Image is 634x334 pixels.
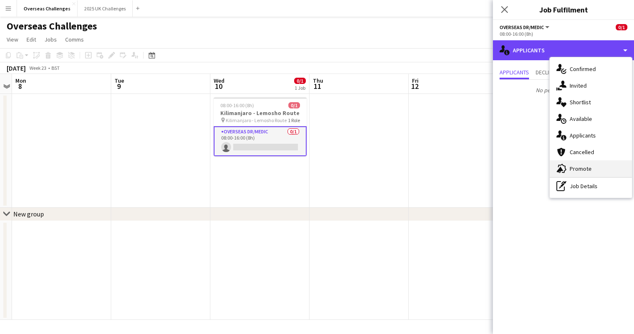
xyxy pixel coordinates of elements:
[115,77,124,84] span: Tue
[570,98,591,106] span: Shortlist
[570,82,587,89] span: Invited
[226,117,287,123] span: Kilimanjaro - Lemosho Route
[7,64,26,72] div: [DATE]
[13,210,44,218] div: New group
[214,109,307,117] h3: Kilimanjaro - Lemosho Route
[312,81,323,91] span: 11
[51,65,60,71] div: BST
[62,34,87,45] a: Comms
[288,117,300,123] span: 1 Role
[78,0,133,17] button: 2025 UK Challenges
[7,36,18,43] span: View
[500,69,529,75] span: Applicants
[570,115,592,123] span: Available
[411,81,419,91] span: 12
[295,85,305,91] div: 1 Job
[313,77,323,84] span: Thu
[500,24,551,30] button: Overseas Dr/Medic
[493,40,634,60] div: Applicants
[570,65,596,73] span: Confirmed
[212,81,224,91] span: 10
[412,77,419,84] span: Fri
[14,81,26,91] span: 8
[500,31,627,37] div: 08:00-16:00 (8h)
[7,20,97,32] h1: Overseas Challenges
[214,126,307,156] app-card-role: Overseas Dr/Medic0/108:00-16:00 (8h)
[113,81,124,91] span: 9
[17,0,78,17] button: Overseas Challenges
[493,4,634,15] h3: Job Fulfilment
[550,178,632,194] div: Job Details
[23,34,39,45] a: Edit
[294,78,306,84] span: 0/1
[536,69,558,75] span: Declined
[27,36,36,43] span: Edit
[44,36,57,43] span: Jobs
[493,83,634,97] p: No pending applicants
[3,34,22,45] a: View
[27,65,48,71] span: Week 23
[220,102,254,108] span: 08:00-16:00 (8h)
[570,132,596,139] span: Applicants
[570,148,594,156] span: Cancelled
[15,77,26,84] span: Mon
[41,34,60,45] a: Jobs
[570,165,592,172] span: Promote
[288,102,300,108] span: 0/1
[214,77,224,84] span: Wed
[500,24,544,30] span: Overseas Dr/Medic
[616,24,627,30] span: 0/1
[214,97,307,156] app-job-card: 08:00-16:00 (8h)0/1Kilimanjaro - Lemosho Route Kilimanjaro - Lemosho Route1 RoleOverseas Dr/Medic...
[65,36,84,43] span: Comms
